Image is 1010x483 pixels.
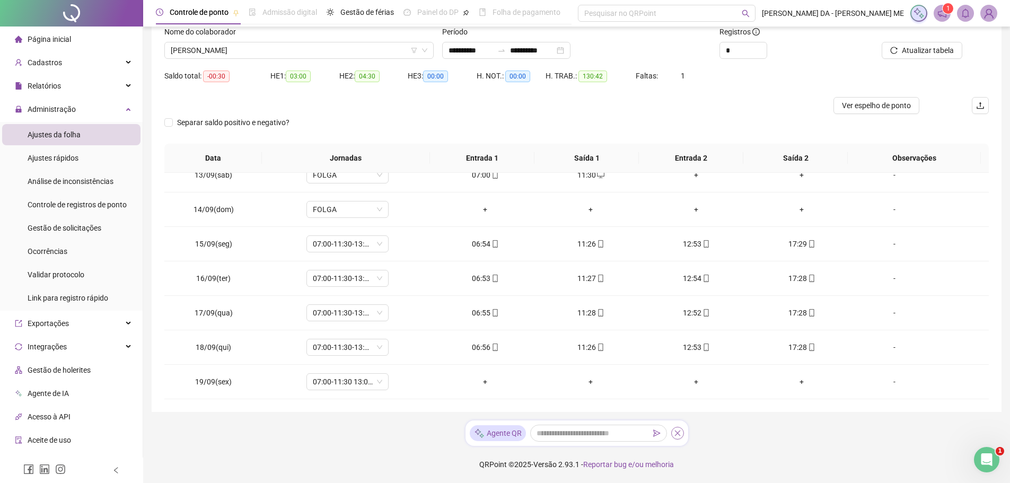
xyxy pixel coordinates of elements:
[758,376,846,388] div: +
[441,204,530,215] div: +
[171,42,427,58] span: VITOR AUGUSTO DE LIMA MELO
[441,273,530,284] div: 06:53
[15,106,22,113] span: lock
[479,8,486,16] span: book
[28,412,71,421] span: Acesso à API
[28,319,69,328] span: Exportações
[842,100,911,111] span: Ver espelho de ponto
[652,341,741,353] div: 12:53
[807,344,815,351] span: mobile
[15,343,22,350] span: sync
[403,8,411,16] span: dashboard
[578,71,607,82] span: 130:42
[28,224,101,232] span: Gestão de solicitações
[441,341,530,353] div: 06:56
[807,275,815,282] span: mobile
[477,70,546,82] div: H. NOT.:
[249,8,256,16] span: file-done
[996,447,1004,455] span: 1
[596,275,604,282] span: mobile
[596,344,604,351] span: mobile
[946,5,950,12] span: 1
[596,240,604,248] span: mobile
[28,130,81,139] span: Ajustes da folha
[417,8,459,16] span: Painel do DP
[474,428,485,439] img: sparkle-icon.fc2bf0ac1784a2077858766a79e2daf3.svg
[863,307,926,319] div: -
[15,82,22,90] span: file
[28,270,84,279] span: Validar protocolo
[497,46,506,55] span: swap-right
[758,169,846,181] div: +
[652,273,741,284] div: 12:54
[313,305,382,321] span: 07:00-11:30-13:00-17:30
[490,275,499,282] span: mobile
[674,429,681,437] span: close
[547,204,635,215] div: +
[15,320,22,327] span: export
[547,169,635,181] div: 11:30
[863,273,926,284] div: -
[596,171,604,179] span: desktop
[170,8,229,16] span: Controle de ponto
[339,70,408,82] div: HE 2:
[652,204,741,215] div: +
[681,72,685,80] span: 1
[28,154,78,162] span: Ajustes rápidos
[313,374,382,390] span: 07:00-11:30 13:00-16:30
[196,343,231,352] span: 18/09(qui)
[533,460,557,469] span: Versão
[441,307,530,319] div: 06:55
[195,171,232,179] span: 13/09(sáb)
[28,436,71,444] span: Aceite de uso
[23,464,34,475] span: facebook
[441,238,530,250] div: 06:54
[164,144,262,173] th: Data
[203,71,230,82] span: -00:30
[807,240,815,248] span: mobile
[156,8,163,16] span: clock-circle
[758,238,846,250] div: 17:29
[742,10,750,17] span: search
[652,169,741,181] div: +
[652,307,741,319] div: 12:52
[534,144,639,173] th: Saída 1
[262,144,430,173] th: Jornadas
[981,5,997,21] img: 51100
[943,3,953,14] sup: 1
[355,71,380,82] span: 04:30
[28,58,62,67] span: Cadastros
[15,59,22,66] span: user-add
[28,82,61,90] span: Relatórios
[15,436,22,444] span: audit
[490,240,499,248] span: mobile
[195,240,232,248] span: 15/09(seg)
[408,70,477,82] div: HE 3:
[39,464,50,475] span: linkedin
[974,447,999,472] iframe: Intercom live chat
[653,429,661,437] span: send
[652,376,741,388] div: +
[430,144,534,173] th: Entrada 1
[28,389,69,398] span: Agente de IA
[28,247,67,256] span: Ocorrências
[270,70,339,82] div: HE 1:
[262,8,317,16] span: Admissão digital
[546,70,636,82] div: H. TRAB.:
[28,105,76,113] span: Administração
[547,307,635,319] div: 11:28
[164,26,243,38] label: Nome do colaborador
[762,7,904,19] span: [PERSON_NAME] DA - [PERSON_NAME] ME
[752,28,760,36] span: info-circle
[719,26,760,38] span: Registros
[15,413,22,420] span: api
[442,26,475,38] label: Período
[583,460,674,469] span: Reportar bug e/ou melhoria
[758,273,846,284] div: 17:28
[173,117,294,128] span: Separar saldo positivo e negativo?
[313,167,382,183] span: FOLGA
[863,204,926,215] div: -
[421,47,428,54] span: down
[463,10,469,16] span: pushpin
[196,274,231,283] span: 16/09(ter)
